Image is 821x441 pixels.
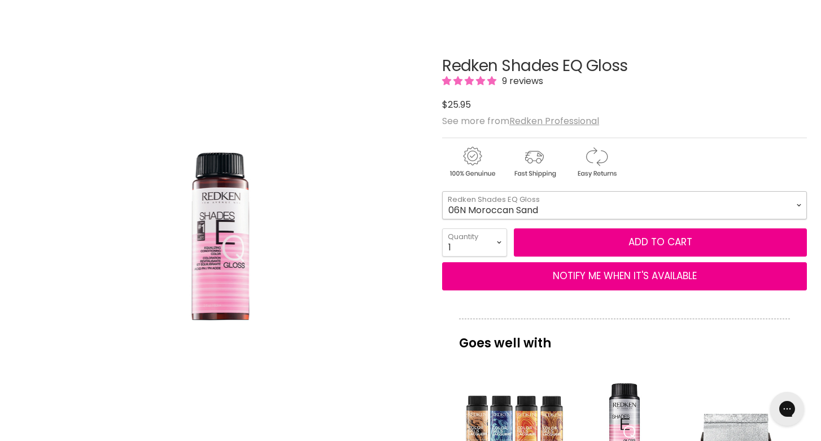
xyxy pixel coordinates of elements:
img: returns.gif [566,145,626,179]
span: 9 reviews [499,74,543,87]
a: Redken Professional [509,114,599,127]
img: genuine.gif [442,145,502,179]
img: shipping.gif [504,145,564,179]
button: Add to cart [514,228,807,257]
span: Add to cart [628,235,692,249]
select: Quantity [442,228,507,257]
span: See more from [442,114,599,127]
button: NOTIFY ME WHEN IT'S AVAILABLE [442,262,807,290]
span: 5.00 stars [442,74,499,87]
span: $25.95 [442,98,471,111]
h1: Redken Shades EQ Gloss [442,58,807,75]
p: Goes well with [459,319,790,356]
iframe: Gorgias live chat messenger [765,388,810,430]
div: Redken Shades EQ Gloss image. Click or Scroll to Zoom. [14,29,422,437]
